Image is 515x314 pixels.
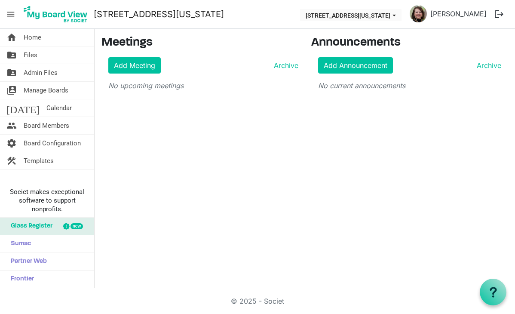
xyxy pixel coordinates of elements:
span: Templates [24,152,54,169]
div: new [71,223,83,229]
img: My Board View Logo [21,3,90,25]
span: Admin Files [24,64,58,81]
span: Frontier [6,271,34,288]
span: Glass Register [6,218,52,235]
span: Sumac [6,235,31,252]
span: folder_shared [6,46,17,64]
span: Board Configuration [24,135,81,152]
a: [PERSON_NAME] [427,5,490,22]
a: Archive [270,60,298,71]
span: Files [24,46,37,64]
h3: Announcements [311,36,508,50]
span: Manage Boards [24,82,68,99]
span: people [6,117,17,134]
span: switch_account [6,82,17,99]
h3: Meetings [101,36,298,50]
button: logout [490,5,508,23]
a: Add Meeting [108,57,161,74]
span: menu [3,6,19,22]
img: J52A0qgz-QnGEDJvxvc7st0NtxDrXCKoDOPQZREw7aFqa1BfgfUuvwQg4bgL-jlo7icgKeV0c70yxLBxNLEp2Q_thumb.png [410,5,427,22]
span: Calendar [46,99,72,117]
span: Board Members [24,117,69,134]
span: Home [24,29,41,46]
a: Archive [473,60,501,71]
span: construction [6,152,17,169]
span: home [6,29,17,46]
span: [DATE] [6,99,40,117]
a: Add Announcement [318,57,393,74]
span: settings [6,135,17,152]
p: No upcoming meetings [108,80,298,91]
span: Societ makes exceptional software to support nonprofits. [4,188,90,213]
a: © 2025 - Societ [231,297,284,305]
span: Partner Web [6,253,47,270]
p: No current announcements [318,80,501,91]
span: folder_shared [6,64,17,81]
a: [STREET_ADDRESS][US_STATE] [94,6,224,23]
a: My Board View Logo [21,3,94,25]
button: 216 E Washington Blvd dropdownbutton [300,9,402,21]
